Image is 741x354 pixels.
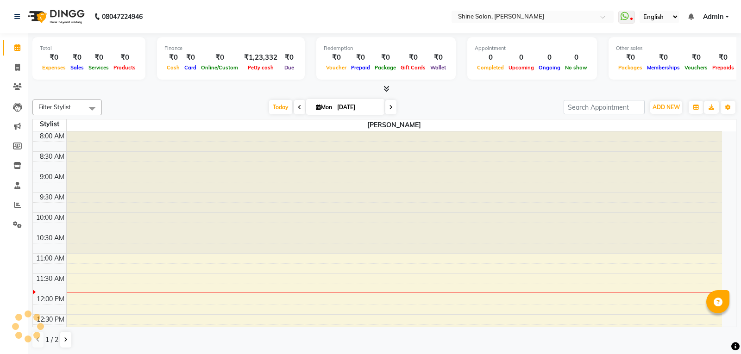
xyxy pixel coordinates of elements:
[372,52,398,63] div: ₹0
[40,64,68,71] span: Expenses
[35,315,66,324] div: 12:30 PM
[703,12,723,22] span: Admin
[269,100,292,114] span: Today
[324,64,349,71] span: Voucher
[111,52,138,63] div: ₹0
[616,64,645,71] span: Packages
[324,52,349,63] div: ₹0
[38,193,66,202] div: 9:30 AM
[349,64,372,71] span: Prepaid
[182,52,199,63] div: ₹0
[324,44,448,52] div: Redemption
[349,52,372,63] div: ₹0
[38,172,66,182] div: 9:00 AM
[428,64,448,71] span: Wallet
[475,44,590,52] div: Appointment
[68,64,86,71] span: Sales
[35,294,66,304] div: 12:00 PM
[34,213,66,223] div: 10:00 AM
[282,64,296,71] span: Due
[281,52,297,63] div: ₹0
[68,52,86,63] div: ₹0
[314,104,334,111] span: Mon
[24,4,87,30] img: logo
[199,64,240,71] span: Online/Custom
[536,52,563,63] div: 0
[38,131,66,141] div: 8:00 AM
[710,52,736,63] div: ₹0
[245,64,276,71] span: Petty cash
[199,52,240,63] div: ₹0
[164,64,182,71] span: Cash
[38,103,71,111] span: Filter Stylist
[682,52,710,63] div: ₹0
[86,64,111,71] span: Services
[653,104,680,111] span: ADD NEW
[40,44,138,52] div: Total
[34,233,66,243] div: 10:30 AM
[475,52,506,63] div: 0
[536,64,563,71] span: Ongoing
[398,52,428,63] div: ₹0
[102,4,143,30] b: 08047224946
[475,64,506,71] span: Completed
[164,44,297,52] div: Finance
[334,100,381,114] input: 2025-09-01
[67,119,722,131] span: [PERSON_NAME]
[398,64,428,71] span: Gift Cards
[182,64,199,71] span: Card
[111,64,138,71] span: Products
[86,52,111,63] div: ₹0
[645,64,682,71] span: Memberships
[563,52,590,63] div: 0
[34,254,66,263] div: 11:00 AM
[45,335,58,345] span: 1 / 2
[616,52,645,63] div: ₹0
[164,52,182,63] div: ₹0
[38,152,66,161] div: 8:30 AM
[682,64,710,71] span: Vouchers
[240,52,281,63] div: ₹1,23,332
[40,52,68,63] div: ₹0
[564,100,645,114] input: Search Appointment
[563,64,590,71] span: No show
[506,64,536,71] span: Upcoming
[645,52,682,63] div: ₹0
[34,274,66,284] div: 11:30 AM
[33,119,66,129] div: Stylist
[506,52,536,63] div: 0
[650,101,682,114] button: ADD NEW
[428,52,448,63] div: ₹0
[710,64,736,71] span: Prepaids
[372,64,398,71] span: Package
